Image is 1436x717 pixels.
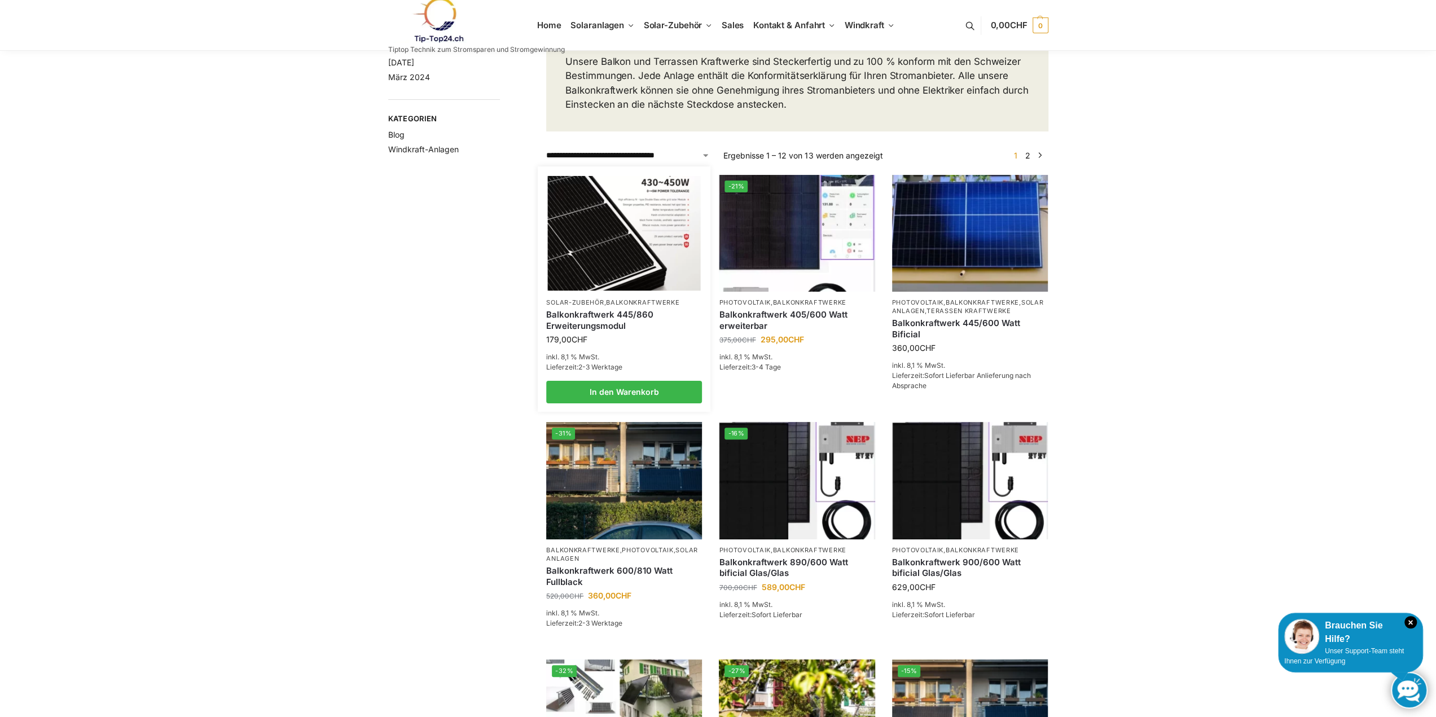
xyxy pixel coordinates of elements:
[606,298,679,306] a: Balkonkraftwerke
[546,309,702,331] a: Balkonkraftwerk 445/860 Erweiterungsmodul
[773,546,846,554] a: Balkonkraftwerke
[719,363,780,371] span: Lieferzeit:
[548,175,701,290] img: Balkonkraftwerk 445/860 Erweiterungsmodul
[546,298,604,306] a: Solar-Zubehör
[1284,647,1404,665] span: Unser Support-Team steht Ihnen zur Verfügung
[892,546,1048,555] p: ,
[892,582,936,592] bdi: 629,00
[892,318,1048,340] a: Balkonkraftwerk 445/600 Watt Bificial
[719,583,757,592] bdi: 700,00
[789,582,805,592] span: CHF
[546,149,710,161] select: Shop-Reihenfolge
[546,335,587,344] bdi: 179,00
[1010,20,1027,30] span: CHF
[1011,151,1020,160] span: Seite 1
[719,309,875,331] a: Balkonkraftwerk 405/600 Watt erweiterbar
[719,546,770,554] a: Photovoltaik
[546,565,702,587] a: Balkonkraftwerk 600/810 Watt Fullblack
[719,352,875,362] p: inkl. 8,1 % MwSt.
[388,72,430,82] a: März 2024
[570,20,624,30] span: Solaranlagen
[990,8,1048,42] a: 0,00CHF 0
[751,363,780,371] span: 3-4 Tage
[622,546,673,554] a: Photovoltaik
[546,298,702,307] p: ,
[892,298,943,306] a: Photovoltaik
[546,546,698,562] a: Solaranlagen
[546,381,702,403] a: In den Warenkorb legen: „Balkonkraftwerk 445/860 Erweiterungsmodul“
[845,20,884,30] span: Windkraft
[1284,619,1319,654] img: Customer service
[722,20,744,30] span: Sales
[892,557,1048,579] a: Balkonkraftwerk 900/600 Watt bificial Glas/Glas
[644,20,702,30] span: Solar-Zubehör
[1284,619,1417,646] div: Brauchen Sie Hilfe?
[892,546,943,554] a: Photovoltaik
[388,144,459,154] a: Windkraft-Anlagen
[565,55,1029,112] p: Unsere Balkon und Terrassen Kraftwerke sind Steckerfertig und zu 100 % konform mit den Schweizer ...
[569,592,583,600] span: CHF
[788,335,803,344] span: CHF
[946,546,1019,554] a: Balkonkraftwerke
[892,600,1048,610] p: inkl. 8,1 % MwSt.
[1007,149,1048,161] nav: Produkt-Seitennummerierung
[761,582,805,592] bdi: 589,00
[546,619,622,627] span: Lieferzeit:
[719,298,875,307] p: ,
[892,298,1044,315] a: Solaranlagen
[920,582,936,592] span: CHF
[892,298,1048,316] p: , , ,
[546,592,583,600] bdi: 520,00
[723,149,882,161] p: Ergebnisse 1 – 12 von 13 werden angezeigt
[946,298,1019,306] a: Balkonkraftwerke
[572,335,587,344] span: CHF
[388,46,565,53] p: Tiptop Technik zum Stromsparen und Stromgewinnung
[388,58,414,67] a: [DATE]
[1035,149,1044,161] a: →
[741,336,756,344] span: CHF
[388,113,500,125] span: Kategorien
[743,583,757,592] span: CHF
[546,546,620,554] a: Balkonkraftwerke
[578,363,622,371] span: 2-3 Werktage
[924,610,975,619] span: Sofort Lieferbar
[892,175,1048,292] img: Solaranlage für den kleinen Balkon
[388,130,405,139] a: Blog
[546,363,622,371] span: Lieferzeit:
[588,591,631,600] bdi: 360,00
[616,591,631,600] span: CHF
[892,371,1031,390] span: Sofort Lieferbar Anlieferung nach Absprache
[753,20,825,30] span: Kontakt & Anfahrt
[1033,17,1048,33] span: 0
[719,175,875,292] img: Steckerfertig Plug & Play mit 410 Watt
[546,546,702,564] p: , ,
[1022,151,1033,160] a: Seite 2
[719,546,875,555] p: ,
[719,422,875,539] img: Bificiales Hochleistungsmodul
[719,610,802,619] span: Lieferzeit:
[892,610,975,619] span: Lieferzeit:
[920,343,936,353] span: CHF
[892,360,1048,371] p: inkl. 8,1 % MwSt.
[546,422,702,539] a: -31%2 Balkonkraftwerke
[546,608,702,618] p: inkl. 8,1 % MwSt.
[990,20,1027,30] span: 0,00
[1404,616,1417,628] i: Schließen
[760,335,803,344] bdi: 295,00
[578,619,622,627] span: 2-3 Werktage
[719,557,875,579] a: Balkonkraftwerk 890/600 Watt bificial Glas/Glas
[546,422,702,539] img: 2 Balkonkraftwerke
[892,371,1031,390] span: Lieferzeit:
[719,422,875,539] a: -16%Bificiales Hochleistungsmodul
[719,298,770,306] a: Photovoltaik
[719,175,875,292] a: -21%Steckerfertig Plug & Play mit 410 Watt
[773,298,846,306] a: Balkonkraftwerke
[926,307,1011,315] a: Terassen Kraftwerke
[892,422,1048,539] img: Bificiales Hochleistungsmodul
[751,610,802,619] span: Sofort Lieferbar
[719,336,756,344] bdi: 375,00
[546,352,702,362] p: inkl. 8,1 % MwSt.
